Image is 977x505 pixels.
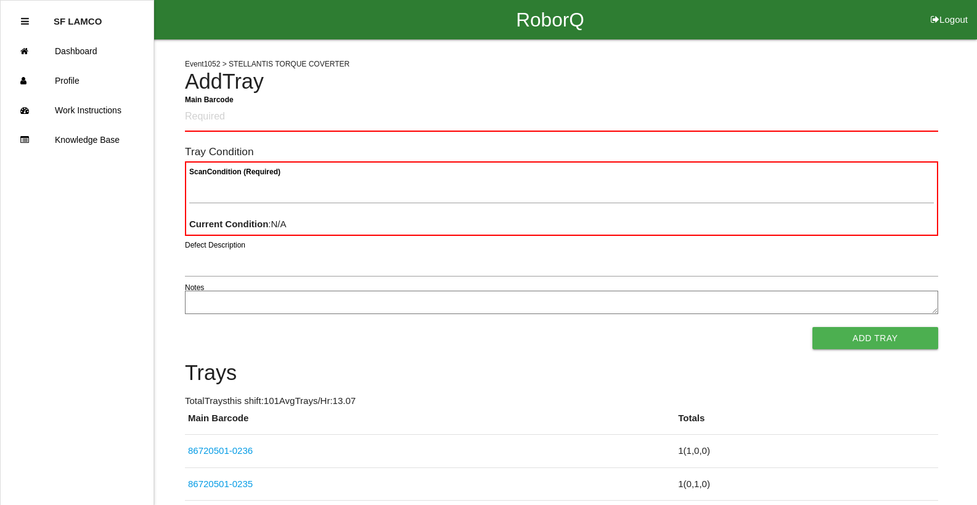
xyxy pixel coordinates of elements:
[675,467,938,501] td: 1 ( 0 , 1 , 0 )
[812,327,938,349] button: Add Tray
[1,66,153,95] a: Profile
[1,95,153,125] a: Work Instructions
[675,411,938,435] th: Totals
[185,146,938,158] h6: Tray Condition
[189,219,287,229] span: : N/A
[54,7,102,26] p: SF LAMCO
[188,445,253,456] a: 86720501-0236
[185,103,938,132] input: Required
[675,435,938,468] td: 1 ( 1 , 0 , 0 )
[185,95,234,103] b: Main Barcode
[189,168,280,176] b: Scan Condition (Required)
[185,282,204,293] label: Notes
[185,70,938,94] h4: Add Tray
[185,240,245,251] label: Defect Description
[21,7,29,36] div: Close
[185,60,350,68] span: Event 1052 > STELLANTIS TORQUE COVERTER
[1,36,153,66] a: Dashboard
[185,362,938,385] h4: Trays
[188,479,253,489] a: 86720501-0235
[1,125,153,155] a: Knowledge Base
[189,219,268,229] b: Current Condition
[185,394,938,408] p: Total Trays this shift: 101 Avg Trays /Hr: 13.07
[185,411,675,435] th: Main Barcode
